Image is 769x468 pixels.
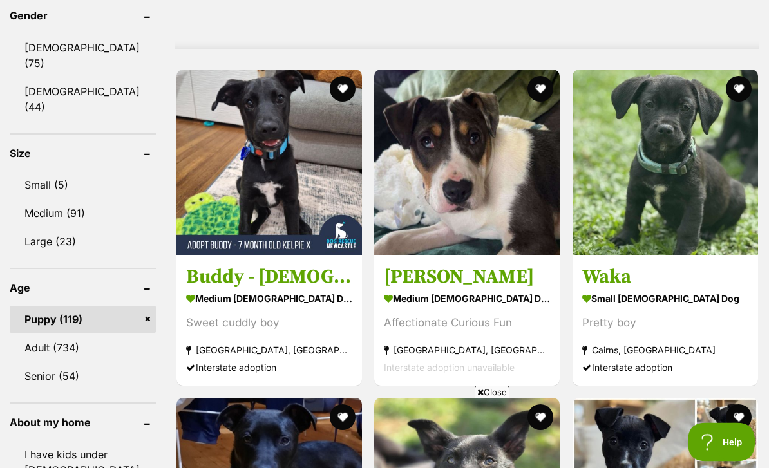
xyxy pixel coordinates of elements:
header: Size [10,148,156,160]
div: Interstate adoption [582,359,748,377]
a: Puppy (119) [10,306,156,333]
a: Senior (54) [10,363,156,390]
a: Buddy - [DEMOGRAPHIC_DATA] Kelpie X medium [DEMOGRAPHIC_DATA] Dog Sweet cuddly boy [GEOGRAPHIC_DA... [176,256,362,386]
iframe: Advertisement [72,404,697,462]
a: [DEMOGRAPHIC_DATA] (75) [10,35,156,77]
img: Buddy - 7 Month Old Kelpie X - Australian Kelpie Dog [176,70,362,256]
a: Adult (734) [10,335,156,362]
button: favourite [726,77,752,102]
button: favourite [330,77,356,102]
header: Age [10,283,156,294]
h3: Buddy - [DEMOGRAPHIC_DATA] Kelpie X [186,265,352,290]
span: Interstate adoption unavailable [384,362,515,373]
a: Medium (91) [10,200,156,227]
strong: medium [DEMOGRAPHIC_DATA] Dog [384,290,550,308]
a: Small (5) [10,172,156,199]
button: favourite [726,405,752,431]
header: Gender [10,10,156,22]
div: Sweet cuddly boy [186,315,352,332]
a: Waka small [DEMOGRAPHIC_DATA] Dog Pretty boy Cairns, [GEOGRAPHIC_DATA] Interstate adoption [573,256,758,386]
img: Waka - French Bulldog [573,70,758,256]
a: [DEMOGRAPHIC_DATA] (44) [10,79,156,121]
span: Close [475,386,509,398]
a: Large (23) [10,229,156,256]
strong: [GEOGRAPHIC_DATA], [GEOGRAPHIC_DATA] [384,342,550,359]
strong: Cairns, [GEOGRAPHIC_DATA] [582,342,748,359]
iframe: Help Scout Beacon - Open [688,423,756,462]
strong: medium [DEMOGRAPHIC_DATA] Dog [186,290,352,308]
div: Pretty boy [582,315,748,332]
strong: small [DEMOGRAPHIC_DATA] Dog [582,290,748,308]
strong: [GEOGRAPHIC_DATA], [GEOGRAPHIC_DATA] [186,342,352,359]
div: Affectionate Curious Fun [384,315,550,332]
header: About my home [10,417,156,429]
h3: [PERSON_NAME] [384,265,550,290]
h3: Waka [582,265,748,290]
button: favourite [528,77,554,102]
img: Rosemary - Staffordshire Bull Terrier x Catahoula Leopard Dog [374,70,560,256]
a: [PERSON_NAME] medium [DEMOGRAPHIC_DATA] Dog Affectionate Curious Fun [GEOGRAPHIC_DATA], [GEOGRAPH... [374,256,560,386]
div: Interstate adoption [186,359,352,377]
